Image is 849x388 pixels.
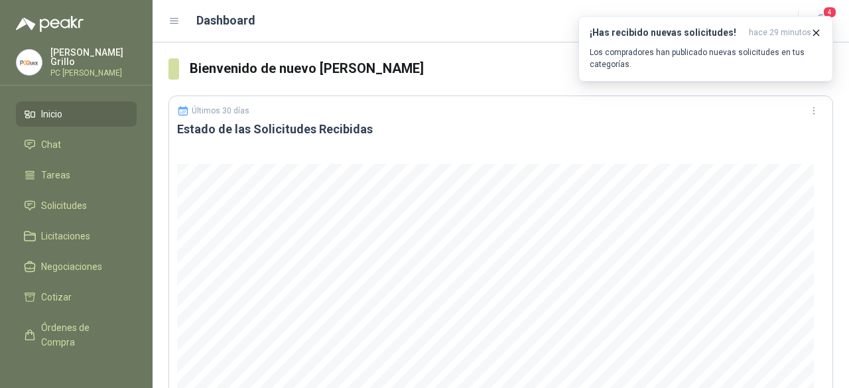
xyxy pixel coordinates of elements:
p: Últimos 30 días [192,106,249,115]
a: Solicitudes [16,193,137,218]
span: Órdenes de Compra [41,320,124,350]
h3: ¡Has recibido nuevas solicitudes! [590,27,744,38]
a: Licitaciones [16,224,137,249]
a: Cotizar [16,285,137,310]
span: Negociaciones [41,259,102,274]
img: Logo peakr [16,16,84,32]
a: Tareas [16,162,137,188]
span: Inicio [41,107,62,121]
a: Chat [16,132,137,157]
a: Negociaciones [16,254,137,279]
p: Los compradores han publicado nuevas solicitudes en tus categorías. [590,46,822,70]
span: Solicitudes [41,198,87,213]
button: ¡Has recibido nuevas solicitudes!hace 29 minutos Los compradores han publicado nuevas solicitudes... [578,16,833,82]
p: [PERSON_NAME] Grillo [50,48,137,66]
span: Cotizar [41,290,72,304]
img: Company Logo [17,50,42,75]
span: Licitaciones [41,229,90,243]
a: Órdenes de Compra [16,315,137,355]
span: hace 29 minutos [749,27,811,38]
p: PC [PERSON_NAME] [50,69,137,77]
span: Chat [41,137,61,152]
h3: Estado de las Solicitudes Recibidas [177,121,824,137]
span: Tareas [41,168,70,182]
h3: Bienvenido de nuevo [PERSON_NAME] [190,58,834,79]
a: Inicio [16,101,137,127]
span: 4 [822,6,837,19]
h1: Dashboard [196,11,255,30]
button: 4 [809,9,833,33]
